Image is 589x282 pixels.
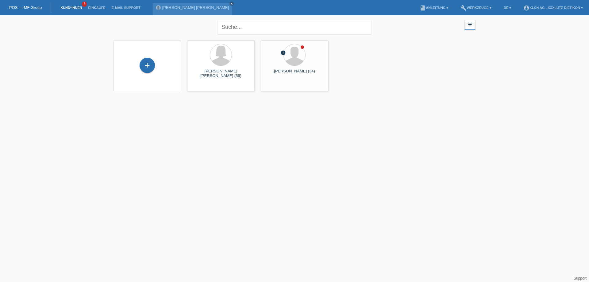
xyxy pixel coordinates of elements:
[230,2,233,5] i: close
[420,5,426,11] i: book
[417,6,451,10] a: bookAnleitung ▾
[162,5,229,10] a: [PERSON_NAME] [PERSON_NAME]
[85,6,108,10] a: Einkäufe
[9,5,42,10] a: POS — MF Group
[229,2,234,6] a: close
[523,5,529,11] i: account_circle
[280,50,286,56] i: error
[467,21,473,28] i: filter_list
[109,6,144,10] a: E-Mail Support
[57,6,85,10] a: Kund*innen
[82,2,87,7] span: 2
[457,6,495,10] a: buildWerkzeuge ▾
[218,20,371,34] input: Suche...
[460,5,467,11] i: build
[574,276,587,280] a: Support
[192,69,250,79] div: [PERSON_NAME] [PERSON_NAME] (56)
[140,60,155,71] div: Kund*in hinzufügen
[280,50,286,56] div: Zurückgewiesen
[501,6,514,10] a: DE ▾
[266,69,323,79] div: [PERSON_NAME] (34)
[520,6,586,10] a: account_circleXLCH AG - XXXLutz Dietikon ▾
